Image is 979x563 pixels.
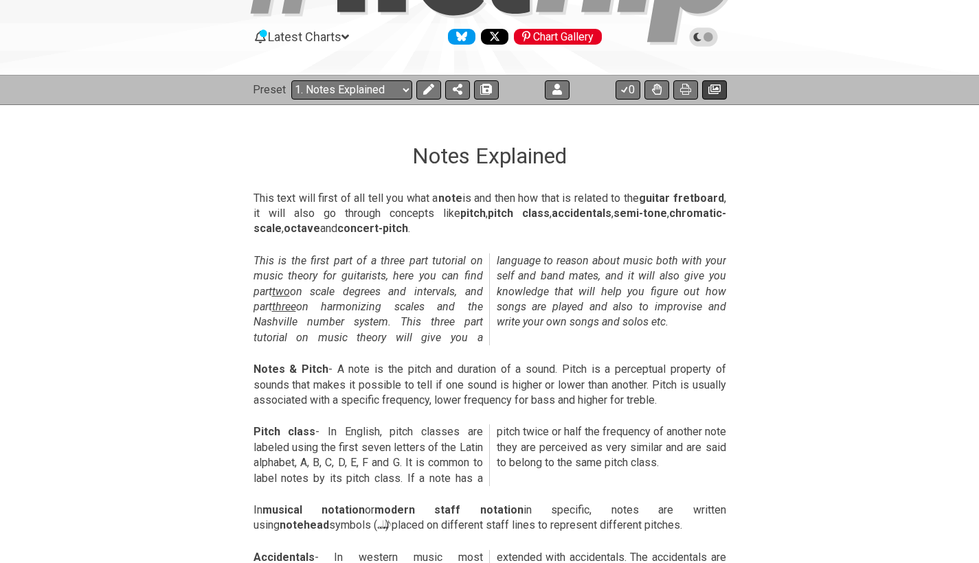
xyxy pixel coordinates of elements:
strong: semi-tone [614,207,667,220]
strong: modern staff notation [374,503,524,516]
a: #fretflip at Pinterest [508,29,602,45]
p: This text will first of all tell you what a is and then how that is related to the , it will also... [254,191,726,237]
span: Preset [253,83,286,96]
button: Share Preset [445,80,470,100]
strong: pitch [460,207,486,220]
strong: Pitch class [254,425,316,438]
strong: note [438,192,462,205]
strong: accidentals [552,207,611,220]
a: Follow #fretflip at Bluesky [442,29,475,45]
button: Save As (makes a copy) [474,80,499,100]
strong: concert-pitch [337,222,408,235]
button: Print [673,80,698,100]
button: Toggle Dexterity for all fretkits [644,80,669,100]
p: In or in specific, notes are written using symbols (𝅝 𝅗𝅥 𝅘𝅥 𝅘𝅥𝅮) placed on different staff lines to r... [254,503,726,533]
strong: octave [284,222,320,235]
strong: pitch class [488,207,550,220]
p: - A note is the pitch and duration of a sound. Pitch is a perceptual property of sounds that make... [254,362,726,408]
button: Edit Preset [416,80,441,100]
strong: guitar fretboard [639,192,724,205]
h1: Notes Explained [412,143,567,169]
button: Logout [545,80,570,100]
a: Follow #fretflip at X [475,29,508,45]
p: - In English, pitch classes are labeled using the first seven letters of the Latin alphabet, A, B... [254,424,726,486]
strong: musical notation [262,503,365,516]
strong: notehead [280,518,329,531]
span: Latest Charts [268,30,341,44]
select: Preset [291,80,412,100]
span: three [272,300,296,313]
button: 0 [616,80,640,100]
button: Create image [702,80,727,100]
em: This is the first part of a three part tutorial on music theory for guitarists, here you can find... [254,254,726,344]
div: Chart Gallery [514,29,602,45]
span: two [272,285,290,298]
strong: Notes & Pitch [254,363,328,376]
span: Toggle light / dark theme [696,31,712,43]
